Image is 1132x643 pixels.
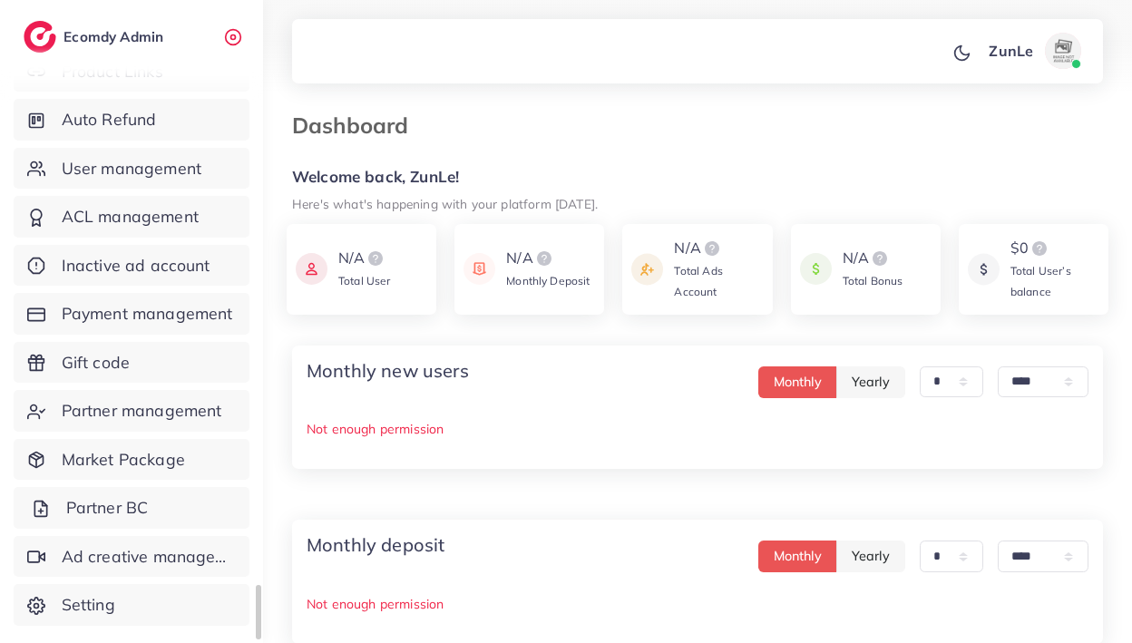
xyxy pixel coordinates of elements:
[66,496,149,520] span: Partner BC
[674,264,722,298] span: Total Ads Account
[62,448,185,472] span: Market Package
[62,351,130,375] span: Gift code
[869,248,891,269] img: logo
[307,534,444,556] h4: Monthly deposit
[758,541,837,572] button: Monthly
[843,248,903,269] div: N/A
[62,157,201,180] span: User management
[296,248,327,290] img: icon payment
[979,33,1088,69] a: ZunLeavatar
[62,593,115,617] span: Setting
[62,545,236,569] span: Ad creative management
[758,366,837,398] button: Monthly
[14,148,249,190] a: User management
[62,60,163,83] span: Product Links
[307,360,469,382] h4: Monthly new users
[1010,238,1099,259] div: $0
[464,248,495,290] img: icon payment
[14,196,249,238] a: ACL management
[631,238,663,301] img: icon payment
[62,108,157,132] span: Auto Refund
[14,390,249,432] a: Partner management
[14,584,249,626] a: Setting
[62,302,233,326] span: Payment management
[63,28,168,45] h2: Ecomdy Admin
[14,439,249,481] a: Market Package
[14,51,249,93] a: Product Links
[365,248,386,269] img: logo
[24,21,168,53] a: logoEcomdy Admin
[836,541,905,572] button: Yearly
[307,593,1088,615] p: Not enough permission
[62,399,222,423] span: Partner management
[338,274,391,287] span: Total User
[307,418,1088,440] p: Not enough permission
[14,293,249,335] a: Payment management
[62,254,210,278] span: Inactive ad account
[968,238,1000,301] img: icon payment
[1029,238,1050,259] img: logo
[533,248,555,269] img: logo
[506,248,590,269] div: N/A
[14,536,249,578] a: Ad creative management
[800,248,832,290] img: icon payment
[14,342,249,384] a: Gift code
[674,238,763,259] div: N/A
[24,21,56,53] img: logo
[62,205,199,229] span: ACL management
[506,274,590,287] span: Monthly Deposit
[292,112,423,139] h3: Dashboard
[338,248,391,269] div: N/A
[14,99,249,141] a: Auto Refund
[701,238,723,259] img: logo
[1010,264,1071,298] span: Total User’s balance
[836,366,905,398] button: Yearly
[14,245,249,287] a: Inactive ad account
[292,196,598,211] small: Here's what's happening with your platform [DATE].
[843,274,903,287] span: Total Bonus
[1045,33,1081,69] img: avatar
[14,487,249,529] a: Partner BC
[292,168,1103,187] h5: Welcome back, ZunLe!
[989,40,1033,62] p: ZunLe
